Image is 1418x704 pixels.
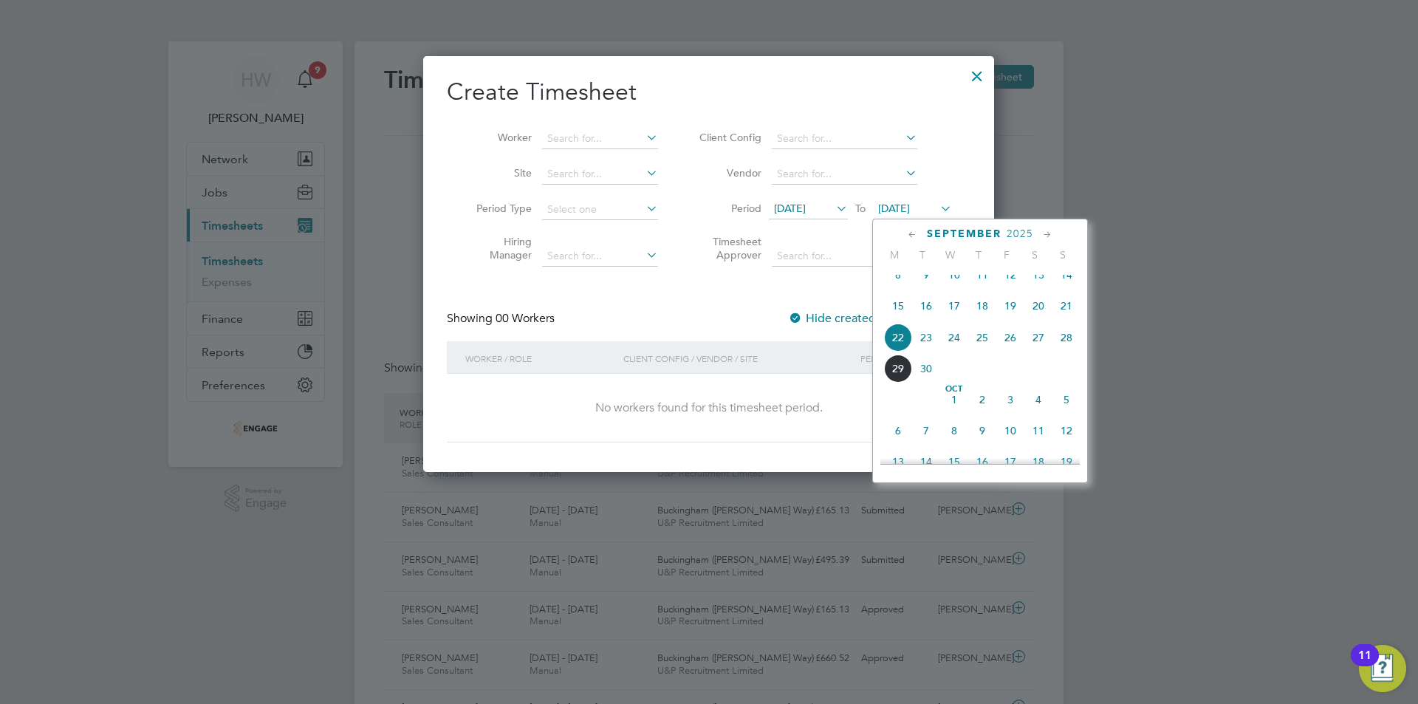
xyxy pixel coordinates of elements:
[851,199,870,218] span: To
[1024,261,1052,289] span: 13
[1024,292,1052,320] span: 20
[695,202,761,215] label: Period
[884,292,912,320] span: 15
[788,311,938,326] label: Hide created timesheets
[542,164,658,185] input: Search for...
[857,341,956,375] div: Period
[447,311,558,327] div: Showing
[884,261,912,289] span: 8
[695,166,761,180] label: Vendor
[1359,645,1406,692] button: Open Resource Center, 11 new notifications
[1052,448,1080,476] span: 19
[878,202,910,215] span: [DATE]
[884,417,912,445] span: 6
[884,355,912,383] span: 29
[993,248,1021,262] span: F
[772,246,917,267] input: Search for...
[465,166,532,180] label: Site
[542,129,658,149] input: Search for...
[496,311,555,326] span: 00 Workers
[996,417,1024,445] span: 10
[462,400,956,416] div: No workers found for this timesheet period.
[968,324,996,352] span: 25
[996,324,1024,352] span: 26
[940,261,968,289] span: 10
[936,248,965,262] span: W
[465,202,532,215] label: Period Type
[968,448,996,476] span: 16
[1024,324,1052,352] span: 27
[695,131,761,144] label: Client Config
[968,386,996,414] span: 2
[968,261,996,289] span: 11
[996,292,1024,320] span: 19
[542,246,658,267] input: Search for...
[965,248,993,262] span: T
[1021,248,1049,262] span: S
[1052,417,1080,445] span: 12
[912,324,940,352] span: 23
[940,448,968,476] span: 15
[912,448,940,476] span: 14
[620,341,857,375] div: Client Config / Vendor / Site
[940,386,968,414] span: 1
[968,292,996,320] span: 18
[772,129,917,149] input: Search for...
[1024,386,1052,414] span: 4
[1052,386,1080,414] span: 5
[1024,448,1052,476] span: 18
[774,202,806,215] span: [DATE]
[447,77,970,108] h2: Create Timesheet
[940,386,968,393] span: Oct
[772,164,917,185] input: Search for...
[884,324,912,352] span: 22
[465,235,532,262] label: Hiring Manager
[465,131,532,144] label: Worker
[940,292,968,320] span: 17
[1052,261,1080,289] span: 14
[695,235,761,262] label: Timesheet Approver
[912,355,940,383] span: 30
[927,228,1001,240] span: September
[940,417,968,445] span: 8
[912,292,940,320] span: 16
[1049,248,1077,262] span: S
[996,386,1024,414] span: 3
[912,261,940,289] span: 9
[940,324,968,352] span: 24
[1358,655,1371,674] div: 11
[996,448,1024,476] span: 17
[1052,292,1080,320] span: 21
[1024,417,1052,445] span: 11
[884,448,912,476] span: 13
[996,261,1024,289] span: 12
[912,417,940,445] span: 7
[968,417,996,445] span: 9
[462,341,620,375] div: Worker / Role
[880,248,908,262] span: M
[542,199,658,220] input: Select one
[908,248,936,262] span: T
[1052,324,1080,352] span: 28
[1007,228,1033,240] span: 2025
